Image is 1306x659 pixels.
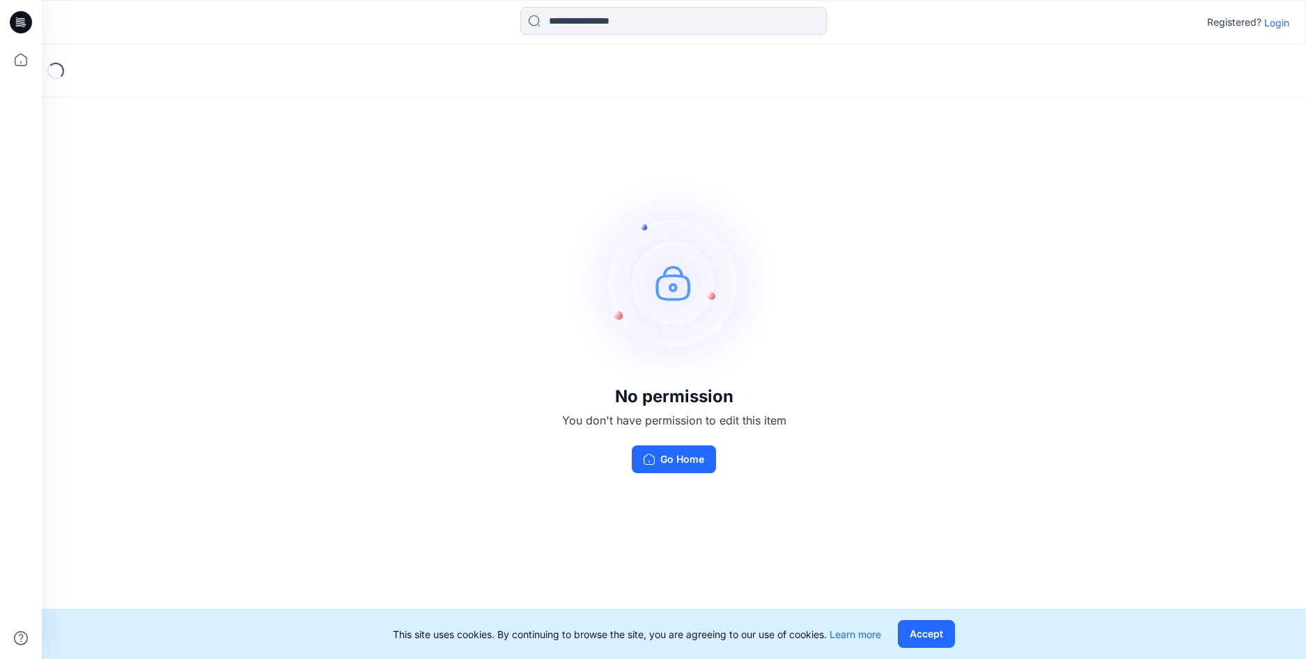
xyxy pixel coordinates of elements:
p: Registered? [1207,14,1261,31]
h3: No permission [562,387,786,406]
button: Accept [898,620,955,648]
a: Learn more [830,628,881,640]
p: This site uses cookies. By continuing to browse the site, you are agreeing to our use of cookies. [393,627,881,642]
p: Login [1264,15,1289,30]
img: no-perm.svg [570,178,779,387]
p: You don't have permission to edit this item [562,412,786,429]
button: Go Home [632,445,716,473]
